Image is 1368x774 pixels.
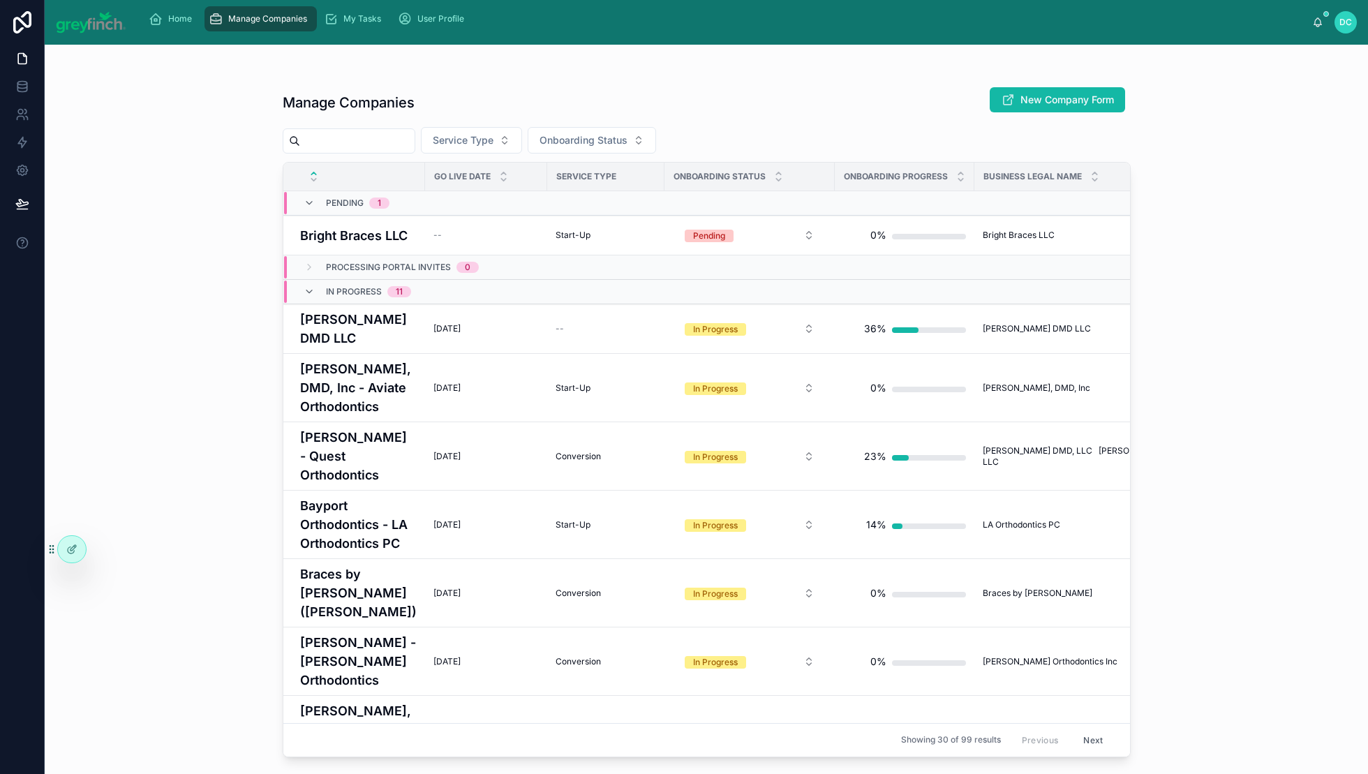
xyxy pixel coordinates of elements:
[864,442,886,470] div: 23%
[870,221,886,249] div: 0%
[433,656,461,667] span: [DATE]
[674,375,826,401] button: Select Button
[433,382,539,394] a: [DATE]
[843,579,966,607] a: 0%
[300,310,417,348] h4: [PERSON_NAME] DMD LLC
[556,230,656,241] a: Start-Up
[693,656,738,669] div: In Progress
[673,315,826,342] a: Select Button
[137,3,1313,34] div: scrollable content
[674,581,826,606] button: Select Button
[300,496,417,553] a: Bayport Orthodontics - LA Orthodontics PC
[843,442,966,470] a: 23%
[320,6,391,31] a: My Tasks
[283,93,415,112] h1: Manage Companies
[983,230,1055,241] span: Bright Braces LLC
[556,382,590,394] span: Start-Up
[433,323,461,334] span: [DATE]
[433,451,461,462] span: [DATE]
[983,656,1210,667] a: [PERSON_NAME] Orthodontics Inc
[693,382,738,395] div: In Progress
[1339,17,1352,28] span: DC
[300,359,417,416] a: [PERSON_NAME], DMD, Inc - Aviate Orthodontics
[983,519,1210,530] a: LA Orthodontics PC
[864,315,886,343] div: 36%
[866,511,886,539] div: 14%
[433,519,539,530] a: [DATE]
[870,579,886,607] div: 0%
[228,13,307,24] span: Manage Companies
[843,221,966,249] a: 0%
[673,648,826,675] a: Select Button
[434,171,491,182] span: Go Live Date
[168,13,192,24] span: Home
[528,127,656,154] button: Select Button
[300,428,417,484] a: [PERSON_NAME] - Quest Orthodontics
[983,656,1117,667] span: [PERSON_NAME] Orthodontics Inc
[673,443,826,470] a: Select Button
[556,588,656,599] a: Conversion
[465,262,470,273] div: 0
[300,226,417,245] a: Bright Braces LLC
[556,656,656,667] a: Conversion
[433,133,493,147] span: Service Type
[56,11,126,34] img: App logo
[1020,93,1114,107] span: New Company Form
[433,656,539,667] a: [DATE]
[693,323,738,336] div: In Progress
[343,13,381,24] span: My Tasks
[433,382,461,394] span: [DATE]
[693,230,725,242] div: Pending
[205,6,317,31] a: Manage Companies
[843,374,966,402] a: 0%
[556,519,590,530] span: Start-Up
[433,588,461,599] span: [DATE]
[378,198,381,209] div: 1
[843,315,966,343] a: 36%
[433,588,539,599] a: [DATE]
[983,323,1210,334] a: [PERSON_NAME] DMD LLC
[326,198,364,209] span: Pending
[674,316,826,341] button: Select Button
[433,451,539,462] a: [DATE]
[983,382,1090,394] span: [PERSON_NAME], DMD, Inc
[300,633,417,690] a: [PERSON_NAME] - [PERSON_NAME] Orthodontics
[326,286,382,297] span: In Progress
[556,171,616,182] span: Service Type
[693,451,738,463] div: In Progress
[983,588,1092,599] span: Braces by [PERSON_NAME]
[843,511,966,539] a: 14%
[674,444,826,469] button: Select Button
[326,262,451,273] span: Processing Portal Invites
[870,374,886,402] div: 0%
[983,171,1082,182] span: Business Legal Name
[983,323,1091,334] span: [PERSON_NAME] DMD LLC
[983,230,1210,241] a: Bright Braces LLC
[556,230,590,241] span: Start-Up
[843,648,966,676] a: 0%
[556,519,656,530] a: Start-Up
[901,735,1001,746] span: Showing 30 of 99 results
[983,588,1210,599] a: Braces by [PERSON_NAME]
[693,519,738,532] div: In Progress
[673,222,826,248] a: Select Button
[556,323,564,334] span: --
[693,588,738,600] div: In Progress
[673,512,826,538] a: Select Button
[417,13,464,24] span: User Profile
[674,171,766,182] span: Onboarding Status
[556,451,601,462] span: Conversion
[556,656,601,667] span: Conversion
[300,565,417,621] h4: Braces by [PERSON_NAME] ([PERSON_NAME])
[556,588,601,599] span: Conversion
[394,6,474,31] a: User Profile
[983,519,1060,530] span: LA Orthodontics PC
[844,171,948,182] span: Onboarding Progress
[990,87,1125,112] button: New Company Form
